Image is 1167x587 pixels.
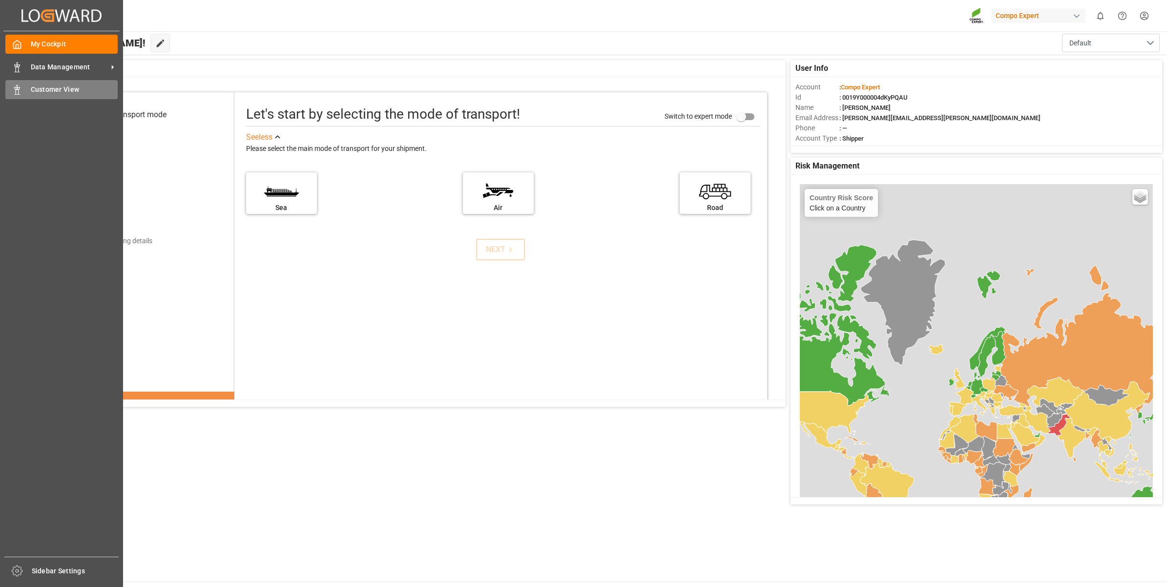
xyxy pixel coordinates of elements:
span: Id [795,92,839,103]
span: Risk Management [795,160,859,172]
span: : [PERSON_NAME] [839,104,891,111]
div: NEXT [486,244,516,255]
span: : [839,84,880,91]
div: Road [685,203,746,213]
button: show 0 new notifications [1089,5,1111,27]
span: My Cockpit [31,39,118,49]
span: : — [839,125,847,132]
div: See less [246,131,272,143]
span: Email Address [795,113,839,123]
span: Sidebar Settings [32,566,119,576]
span: : 0019Y000004dKyPQAU [839,94,908,101]
span: Switch to expert mode [665,112,732,120]
span: Account [795,82,839,92]
span: Phone [795,123,839,133]
a: My Cockpit [5,35,118,54]
span: Name [795,103,839,113]
span: Default [1069,38,1091,48]
span: Customer View [31,84,118,95]
span: User Info [795,63,828,74]
h4: Country Risk Score [810,194,873,202]
a: Layers [1132,189,1148,205]
div: Let's start by selecting the mode of transport! [246,104,520,125]
span: Data Management [31,62,108,72]
button: open menu [1062,34,1160,52]
span: : Shipper [839,135,864,142]
div: Air [468,203,529,213]
button: NEXT [476,239,525,260]
div: Select transport mode [91,109,167,121]
div: Sea [251,203,312,213]
img: Screenshot%202023-09-29%20at%2010.02.21.png_1712312052.png [969,7,985,24]
span: Account Type [795,133,839,144]
span: : [PERSON_NAME][EMAIL_ADDRESS][PERSON_NAME][DOMAIN_NAME] [839,114,1041,122]
div: Compo Expert [992,9,1085,23]
div: Please select the main mode of transport for your shipment. [246,143,760,155]
span: Compo Expert [841,84,880,91]
button: Help Center [1111,5,1133,27]
div: Click on a Country [810,194,873,212]
a: Customer View [5,80,118,99]
button: Compo Expert [992,6,1089,25]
